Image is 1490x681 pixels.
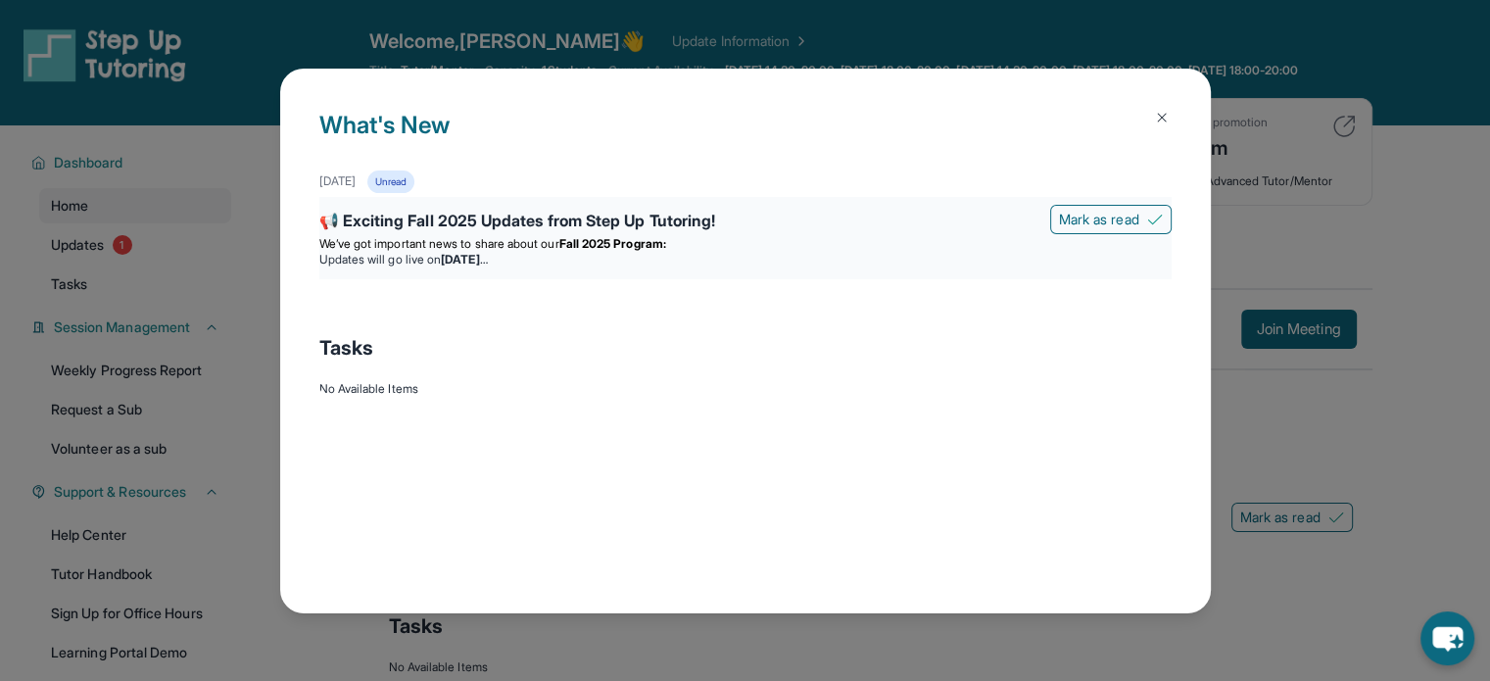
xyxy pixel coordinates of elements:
[319,173,356,189] div: [DATE]
[319,334,373,362] span: Tasks
[319,381,1172,397] div: No Available Items
[559,236,666,251] strong: Fall 2025 Program:
[1420,611,1474,665] button: chat-button
[319,108,1172,170] h1: What's New
[1050,205,1172,234] button: Mark as read
[319,252,1172,268] li: Updates will go live on
[1147,212,1163,227] img: Mark as read
[1154,110,1170,125] img: Close Icon
[319,236,559,251] span: We’ve got important news to share about our
[367,170,414,193] div: Unread
[1059,210,1139,229] span: Mark as read
[441,252,487,267] strong: [DATE]
[319,209,1172,236] div: 📢 Exciting Fall 2025 Updates from Step Up Tutoring!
